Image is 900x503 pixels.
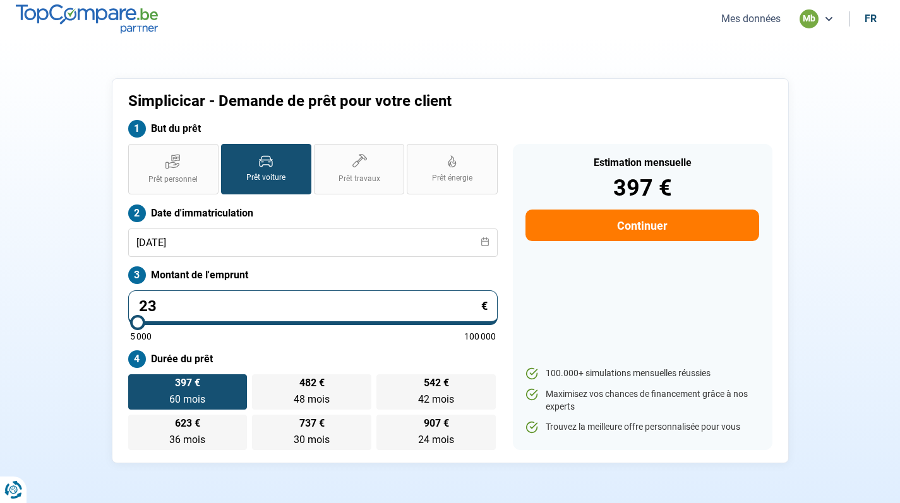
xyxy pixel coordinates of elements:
[294,393,330,405] span: 48 mois
[525,388,759,413] li: Maximisez vos chances de financement grâce à nos experts
[432,173,472,184] span: Prêt énergie
[481,300,488,312] span: €
[175,418,200,429] span: 623 €
[717,12,784,25] button: Mes données
[464,332,496,341] span: 100 000
[418,393,454,405] span: 42 mois
[800,9,819,28] div: mb
[418,434,454,446] span: 24 mois
[128,120,498,138] label: But du prêt
[865,13,877,25] div: fr
[16,4,158,33] img: TopCompare.be
[128,92,608,110] h1: Simplicicar - Demande de prêt pour votre client
[339,174,380,184] span: Prêt travaux
[525,177,759,199] div: 397 €
[424,418,449,429] span: 907 €
[294,434,330,446] span: 30 mois
[525,158,759,168] div: Estimation mensuelle
[130,332,152,341] span: 5 000
[525,210,759,241] button: Continuer
[525,421,759,434] li: Trouvez la meilleure offre personnalisée pour vous
[128,228,498,257] input: jj/mm/aaaa
[246,172,285,183] span: Prêt voiture
[175,378,200,388] span: 397 €
[128,266,498,284] label: Montant de l'emprunt
[148,174,198,185] span: Prêt personnel
[169,434,205,446] span: 36 mois
[299,378,325,388] span: 482 €
[128,350,498,368] label: Durée du prêt
[424,378,449,388] span: 542 €
[525,367,759,380] li: 100.000+ simulations mensuelles réussies
[169,393,205,405] span: 60 mois
[128,204,498,222] label: Date d'immatriculation
[299,418,325,429] span: 737 €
